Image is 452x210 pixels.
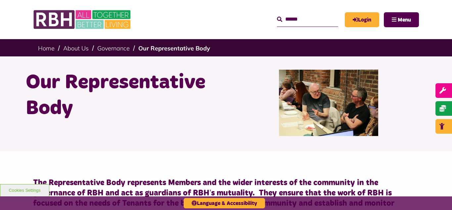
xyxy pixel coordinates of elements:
a: Home [38,44,55,52]
span: Menu [398,17,411,23]
a: MyRBH [345,12,379,27]
button: Navigation [384,12,419,27]
a: Governance [97,44,130,52]
a: About Us [63,44,89,52]
h1: Our Representative Body [26,70,221,121]
img: RBH [33,7,132,33]
button: Language & Accessibility [184,198,265,208]
a: Our Representative Body [138,44,210,52]
img: Rep Body [279,70,378,136]
iframe: Netcall Web Assistant for live chat [422,180,452,210]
